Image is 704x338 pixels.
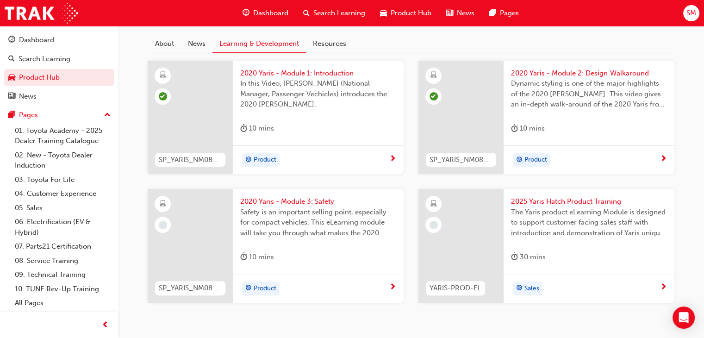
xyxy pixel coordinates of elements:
[430,92,438,100] span: learningRecordVerb_PASS-icon
[457,8,474,19] span: News
[253,8,288,19] span: Dashboard
[511,196,667,207] span: 2025 Yaris Hatch Product Training
[159,92,167,100] span: learningRecordVerb_PASS-icon
[240,251,247,263] span: duration-icon
[235,4,296,23] a: guage-iconDashboard
[430,283,481,294] span: YARIS-PROD-EL
[430,69,437,81] span: learningResourceType_ELEARNING-icon
[511,251,518,263] span: duration-icon
[240,78,396,110] span: In this Video, [PERSON_NAME] (National Manager, Passenger Vechicles) introduces the 2020 [PERSON_...
[148,35,181,52] a: About
[439,4,482,23] a: news-iconNews
[511,207,667,238] span: The Yaris product eLearning Module is designed to support customer facing sales staff with introd...
[160,69,166,81] span: learningResourceType_ELEARNING-icon
[240,196,396,207] span: 2020 Yaris - Module 3: Safety
[4,88,114,105] a: News
[489,7,496,19] span: pages-icon
[511,251,546,263] div: 30 mins
[500,8,519,19] span: Pages
[8,74,15,82] span: car-icon
[389,283,396,292] span: next-icon
[148,61,404,175] a: SP_YARIS_NM0820_EL_012020 Yaris - Module 1: IntroductionIn this Video, [PERSON_NAME] (National Ma...
[4,50,114,68] a: Search Learning
[11,173,114,187] a: 03. Toyota For Life
[11,268,114,282] a: 09. Technical Training
[296,4,373,23] a: search-iconSearch Learning
[418,189,674,303] a: YARIS-PROD-EL2025 Yaris Hatch Product TrainingThe Yaris product eLearning Module is designed to s...
[511,78,667,110] span: Dynamic styling is one of the major highlights of the 2020 [PERSON_NAME]. This video gives an in-...
[4,31,114,49] a: Dashboard
[516,282,523,294] span: target-icon
[243,7,249,19] span: guage-icon
[11,187,114,201] a: 04. Customer Experience
[4,106,114,124] button: Pages
[389,155,396,163] span: next-icon
[254,283,276,294] span: Product
[11,124,114,148] a: 01. Toyota Academy - 2025 Dealer Training Catalogue
[159,155,222,165] span: SP_YARIS_NM0820_EL_01
[430,221,438,229] span: learningRecordVerb_NONE-icon
[482,4,526,23] a: pages-iconPages
[8,93,15,101] span: news-icon
[5,3,78,24] img: Trak
[245,282,252,294] span: target-icon
[673,307,695,329] div: Open Intercom Messenger
[11,239,114,254] a: 07. Parts21 Certification
[181,35,212,52] a: News
[11,201,114,215] a: 05. Sales
[430,198,437,210] span: learningResourceType_ELEARNING-icon
[4,30,114,106] button: DashboardSearch LearningProduct HubNews
[511,68,667,79] span: 2020 Yaris - Module 2: Design Walkaround
[19,91,37,102] div: News
[660,283,667,292] span: next-icon
[4,69,114,86] a: Product Hub
[380,7,387,19] span: car-icon
[524,283,539,294] span: Sales
[430,155,492,165] span: SP_YARIS_NM0820_EL_02
[11,296,114,310] a: All Pages
[11,254,114,268] a: 08. Service Training
[313,8,365,19] span: Search Learning
[660,155,667,163] span: next-icon
[306,35,353,52] a: Resources
[418,61,674,175] a: SP_YARIS_NM0820_EL_022020 Yaris - Module 2: Design WalkaroundDynamic styling is one of the major ...
[148,189,404,303] a: SP_YARIS_NM0820_EL_032020 Yaris - Module 3: SafetySafety is an important selling point, especiall...
[19,54,70,64] div: Search Learning
[245,154,252,166] span: target-icon
[19,110,38,120] div: Pages
[240,207,396,238] span: Safety is an important selling point, especially for compact vehicles. This eLearning module will...
[446,7,453,19] span: news-icon
[240,123,247,134] span: duration-icon
[373,4,439,23] a: car-iconProduct Hub
[8,111,15,119] span: pages-icon
[254,155,276,165] span: Product
[511,123,545,134] div: 10 mins
[240,251,274,263] div: 10 mins
[8,55,15,63] span: search-icon
[212,35,306,53] a: Learning & Development
[19,35,54,45] div: Dashboard
[686,8,696,19] span: SM
[11,215,114,239] a: 06. Electrification (EV & Hybrid)
[516,154,523,166] span: target-icon
[160,198,166,210] span: learningResourceType_ELEARNING-icon
[524,155,547,165] span: Product
[511,123,518,134] span: duration-icon
[683,5,699,21] button: SM
[104,109,111,121] span: up-icon
[11,282,114,296] a: 10. TUNE Rev-Up Training
[303,7,310,19] span: search-icon
[159,221,167,229] span: learningRecordVerb_NONE-icon
[240,123,274,134] div: 10 mins
[11,148,114,173] a: 02. New - Toyota Dealer Induction
[102,319,109,331] span: prev-icon
[240,68,396,79] span: 2020 Yaris - Module 1: Introduction
[159,283,222,294] span: SP_YARIS_NM0820_EL_03
[391,8,431,19] span: Product Hub
[8,36,15,44] span: guage-icon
